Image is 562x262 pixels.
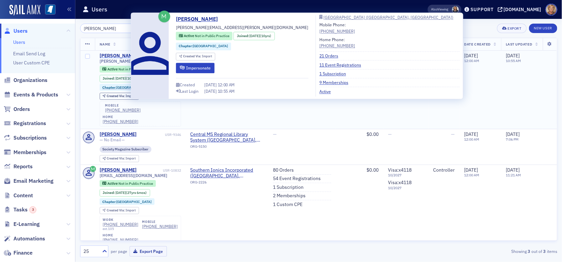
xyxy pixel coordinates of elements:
[13,177,54,185] span: Email Marketing
[4,177,54,185] a: Email Marketing
[403,248,557,254] div: Showing out of items
[102,67,153,71] a: Active Not in Public Practice
[218,88,235,94] span: 10:55 AM
[102,199,116,204] span: Chapter :
[100,155,139,162] div: Created Via: Import
[100,42,110,47] span: Name
[9,5,40,16] a: SailAMX
[102,85,151,90] a: Chapter:[GEOGRAPHIC_DATA]
[105,104,141,108] div: mobile
[506,42,532,47] span: Last Updated
[452,6,459,13] span: Noma Burge
[190,180,264,187] div: ORG-2226
[111,248,127,254] label: per page
[13,39,25,45] a: Users
[319,80,353,86] a: 9 Memberships
[319,43,355,49] div: [PHONE_NUMBER]
[4,192,33,199] a: Content
[100,66,156,72] div: Active: Active: Not in Public Practice
[431,7,438,11] div: Also
[273,131,277,137] span: —
[497,24,526,33] button: Export
[103,218,138,222] div: work
[103,237,138,242] a: [PHONE_NUMBER]
[100,146,152,153] div: Society Magazine Subscriber
[105,108,141,113] div: [PHONE_NUMBER]
[250,33,272,39] div: (10yrs)
[319,62,366,68] a: 11 Event Registrations
[195,34,230,38] span: Not in Public Practice
[100,173,168,178] span: [EMAIL_ADDRESS][DOMAIN_NAME]
[13,91,58,98] span: Events & Products
[13,163,33,170] span: Reports
[4,120,46,127] a: Registrations
[107,209,136,212] div: Import
[506,173,521,177] time: 11:21 AM
[118,67,153,71] span: Not in Public Practice
[100,207,139,214] div: Created Via: Import
[100,132,137,138] a: [PERSON_NAME]
[142,224,178,229] div: [PHONE_NUMBER]
[100,53,137,59] div: [PERSON_NAME]
[506,58,521,63] time: 10:55 AM
[13,51,45,57] a: Email Send Log
[176,15,223,23] a: [PERSON_NAME]
[433,167,455,173] div: Controller
[83,248,98,255] div: 25
[180,89,199,93] div: Last Login
[107,94,126,98] span: Created Via :
[237,33,250,39] span: Joined :
[102,85,116,90] span: Chapter :
[190,167,264,179] span: Southern Ionics Incorporated (West Point, MS)
[13,120,46,127] span: Registrations
[13,235,45,242] span: Automations
[13,221,40,228] span: E-Learning
[4,221,40,228] a: E-Learning
[273,167,294,173] a: 80 Orders
[100,75,141,82] div: Joined: 2015-10-01 00:00:00
[4,206,36,213] a: Tasks3
[13,60,50,66] a: User Custom CPE
[464,167,478,173] span: [DATE]
[100,189,150,197] div: Joined: 1998-04-03 00:00:00
[13,249,33,257] span: Finance
[4,163,33,170] a: Reports
[103,119,138,124] a: [PHONE_NUMBER]
[250,33,260,38] span: [DATE]
[506,167,520,173] span: [DATE]
[319,28,355,34] a: [PHONE_NUMBER]
[4,106,30,113] a: Orders
[100,167,137,173] div: [PERSON_NAME]
[388,173,424,177] span: 10 / 2027
[319,22,355,34] div: Mobile Phone:
[179,44,228,49] a: Chapter:[GEOGRAPHIC_DATA]
[100,93,139,100] div: Created Via: Import
[464,173,480,177] time: 12:00 AM
[506,131,520,137] span: [DATE]
[388,179,412,185] span: Visa : x4118
[508,27,522,30] div: Export
[323,16,453,19] div: [GEOGRAPHIC_DATA] ([GEOGRAPHIC_DATA], [GEOGRAPHIC_DATA])
[498,7,544,12] button: [DOMAIN_NAME]
[103,227,138,231] div: ext. 105
[100,137,125,142] span: — No Email —
[13,106,30,113] span: Orders
[138,133,181,137] div: USR-9346
[103,233,138,237] div: home
[107,208,126,212] span: Created Via :
[190,132,264,143] span: Central MS Regional Library System (Brandon, MS)
[388,131,392,137] span: —
[100,59,181,64] span: [PERSON_NAME][EMAIL_ADDRESS][PERSON_NAME][DOMAIN_NAME]
[176,63,215,73] button: Impersonate
[319,36,355,49] div: Home Phone:
[190,132,264,143] a: Central MS Regional Library System ([GEOGRAPHIC_DATA], [GEOGRAPHIC_DATA])
[183,54,202,58] span: Created Via :
[527,248,531,254] strong: 3
[190,167,264,179] a: Southern Ionics Incorporated ([GEOGRAPHIC_DATA], [GEOGRAPHIC_DATA])
[179,44,193,49] span: Chapter :
[13,206,36,213] span: Tasks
